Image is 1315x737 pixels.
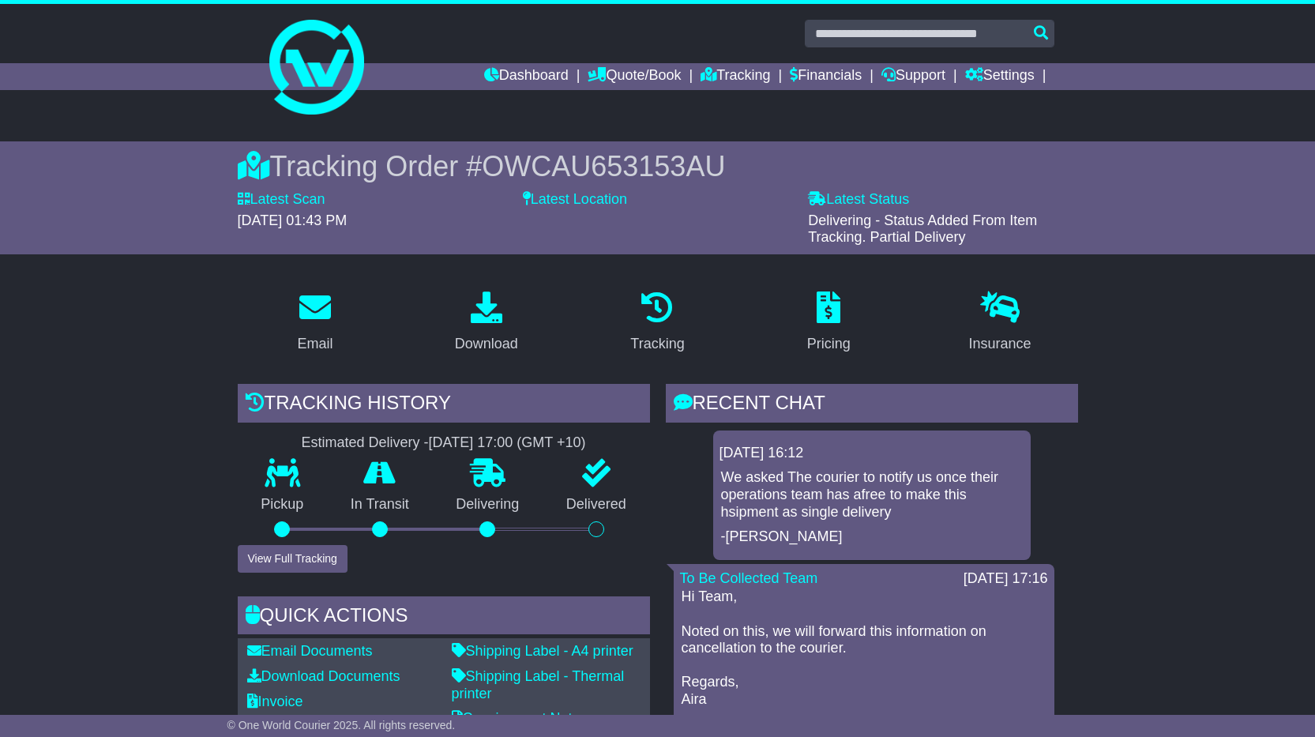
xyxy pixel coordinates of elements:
p: In Transit [327,496,433,513]
a: Support [881,63,945,90]
div: [DATE] 17:00 (GMT +10) [429,434,586,452]
div: Tracking Order # [238,149,1078,183]
div: Pricing [807,333,851,355]
a: Tracking [701,63,770,90]
div: Insurance [969,333,1031,355]
a: Pricing [797,286,861,360]
a: Download [445,286,528,360]
a: Shipping Label - A4 printer [452,643,633,659]
a: Email [287,286,343,360]
a: Financials [790,63,862,90]
span: [DATE] 01:43 PM [238,212,348,228]
a: Quote/Book [588,63,681,90]
label: Latest Status [808,191,909,209]
span: Delivering - Status Added From Item Tracking. Partial Delivery [808,212,1037,246]
p: Hi Team, Noted on this, we will forward this information on cancellation to the courier. Regards,... [682,588,1046,708]
a: Consignment Note [452,710,580,726]
div: Tracking [630,333,684,355]
div: RECENT CHAT [666,384,1078,427]
div: Estimated Delivery - [238,434,650,452]
p: Pickup [238,496,328,513]
a: Dashboard [484,63,569,90]
a: To Be Collected Team [680,570,818,586]
div: Tracking history [238,384,650,427]
span: © One World Courier 2025. All rights reserved. [227,719,456,731]
a: Shipping Label - Thermal printer [452,668,625,701]
a: Tracking [620,286,694,360]
p: Delivering [433,496,543,513]
button: View Full Tracking [238,545,348,573]
p: -[PERSON_NAME] [721,528,1023,546]
p: Delivered [543,496,650,513]
label: Latest Location [523,191,627,209]
div: Quick Actions [238,596,650,639]
a: Settings [965,63,1035,90]
label: Latest Scan [238,191,325,209]
a: Download Documents [247,668,400,684]
div: Download [455,333,518,355]
span: OWCAU653153AU [482,150,725,182]
a: Insurance [959,286,1042,360]
a: Email Documents [247,643,373,659]
a: Invoice [247,694,303,709]
div: [DATE] 17:16 [964,570,1048,588]
p: We asked The courier to notify us once their operations team has afree to make this hsipment as s... [721,469,1023,521]
div: [DATE] 16:12 [719,445,1024,462]
div: Email [297,333,333,355]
